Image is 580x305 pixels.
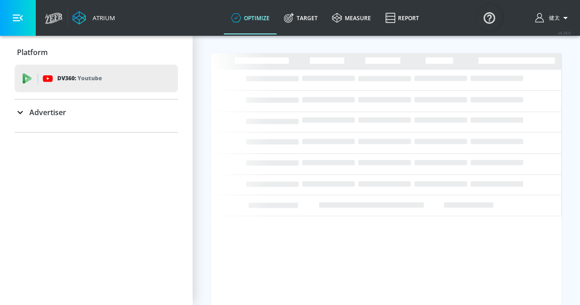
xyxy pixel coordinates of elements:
p: Advertiser [29,107,66,117]
div: Advertiser [15,100,178,125]
button: 健太 [535,12,571,23]
p: Youtube [77,73,102,83]
span: v 4.28.0 [558,30,571,35]
a: Atrium [72,11,115,25]
a: Report [378,1,426,34]
a: Target [276,1,325,34]
div: Atrium [89,14,115,22]
span: login as: kenta.kurishima@mbk-digital.co.jp [545,14,560,22]
div: DV360: Youtube [15,65,178,92]
p: Platform [17,47,48,57]
button: Open Resource Center [476,5,502,30]
div: Platform [15,39,178,65]
p: DV360: [57,73,102,83]
a: measure [325,1,378,34]
a: optimize [224,1,276,34]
